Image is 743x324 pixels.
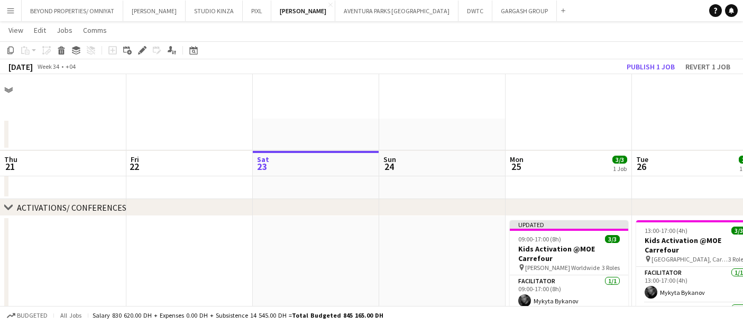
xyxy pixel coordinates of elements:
button: AVENTURA PARKS [GEOGRAPHIC_DATA] [335,1,458,21]
h3: Kids Activation @MOE Carrefour [510,244,628,263]
button: PIXL [243,1,271,21]
span: Fri [131,155,139,164]
div: Updated [510,220,628,229]
div: ACTIVATIONS/ CONFERENCES [17,202,126,213]
div: [DATE] [8,61,33,72]
span: 3/3 [612,156,627,164]
span: 23 [255,160,269,173]
div: Salary 830 620.00 DH + Expenses 0.00 DH + Subsistence 14 545.00 DH = [93,311,383,319]
span: All jobs [58,311,84,319]
a: Jobs [52,23,77,37]
span: Edit [34,25,46,35]
button: [PERSON_NAME] [271,1,335,21]
span: 24 [382,160,396,173]
span: Jobs [57,25,72,35]
div: +04 [66,62,76,70]
span: 09:00-17:00 (8h) [518,235,561,243]
span: Comms [83,25,107,35]
span: Sat [257,155,269,164]
button: GARGASH GROUP [492,1,557,21]
button: Budgeted [5,310,49,321]
span: 22 [129,160,139,173]
a: Edit [30,23,50,37]
button: BEYOND PROPERTIES/ OMNIYAT [22,1,123,21]
button: STUDIO KINZA [186,1,243,21]
button: Publish 1 job [622,60,679,74]
span: 13:00-17:00 (4h) [645,227,687,235]
span: [PERSON_NAME] Worldwide [525,264,600,272]
span: Budgeted [17,312,48,319]
span: View [8,25,23,35]
span: 26 [635,160,648,173]
a: Comms [79,23,111,37]
div: 1 Job [613,165,627,173]
span: [GEOGRAPHIC_DATA], Carrefour [652,255,728,263]
span: Week 34 [35,62,61,70]
span: 25 [508,160,524,173]
span: Mon [510,155,524,164]
span: 21 [3,160,17,173]
span: Total Budgeted 845 165.00 DH [292,311,383,319]
button: Revert 1 job [681,60,735,74]
span: 3/3 [605,235,620,243]
app-card-role: Facilitator1/109:00-17:00 (8h)Mykyta Bykanov [510,275,628,311]
a: View [4,23,27,37]
span: Thu [4,155,17,164]
button: DWTC [458,1,492,21]
span: Sun [383,155,396,164]
span: Tue [636,155,648,164]
span: 3 Roles [602,264,620,272]
button: [PERSON_NAME] [123,1,186,21]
